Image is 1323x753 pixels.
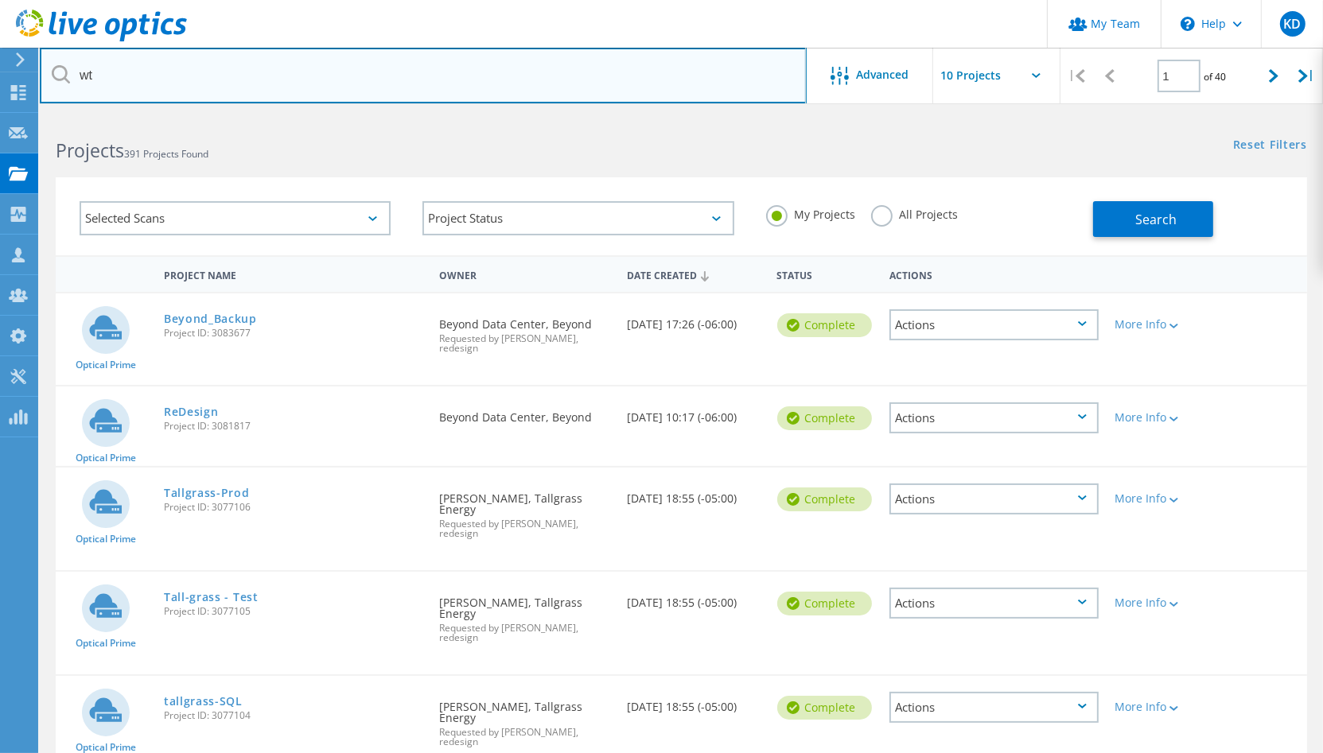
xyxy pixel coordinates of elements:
span: Requested by [PERSON_NAME], redesign [439,623,611,642]
div: Complete [777,696,872,720]
div: More Info [1115,412,1199,423]
div: [PERSON_NAME], Tallgrass Energy [431,572,619,658]
span: Requested by [PERSON_NAME], redesign [439,519,611,538]
div: | [1060,48,1093,104]
div: Beyond Data Center, Beyond [431,386,619,439]
div: [DATE] 10:17 (-06:00) [619,386,769,439]
div: Project Status [422,201,733,235]
label: My Projects [766,205,855,220]
div: Selected Scans [80,201,391,235]
div: [DATE] 17:26 (-06:00) [619,293,769,346]
button: Search [1093,201,1213,237]
div: | [1290,48,1323,104]
div: [DATE] 18:55 (-05:00) [619,676,769,728]
div: More Info [1115,701,1199,712]
span: Requested by [PERSON_NAME], redesign [439,728,611,747]
span: Project ID: 3077106 [164,503,423,512]
div: [DATE] 18:55 (-05:00) [619,468,769,520]
div: More Info [1115,597,1199,608]
div: Complete [777,313,872,337]
div: Actions [889,588,1099,619]
div: [DATE] 18:55 (-05:00) [619,572,769,624]
div: [PERSON_NAME], Tallgrass Energy [431,468,619,554]
div: More Info [1115,319,1199,330]
span: Search [1136,211,1177,228]
span: Advanced [857,69,909,80]
span: Optical Prime [76,743,136,752]
span: of 40 [1204,70,1227,83]
label: All Projects [871,205,958,220]
div: Complete [777,487,872,511]
span: Optical Prime [76,453,136,463]
span: Project ID: 3083677 [164,328,423,338]
span: Project ID: 3077105 [164,607,423,616]
span: 391 Projects Found [124,147,208,161]
a: ReDesign [164,406,219,417]
div: Actions [889,309,1099,340]
span: Optical Prime [76,638,136,648]
div: Actions [889,483,1099,514]
div: More Info [1115,493,1199,504]
a: tallgrass-SQL [164,696,243,707]
div: Status [769,259,882,289]
a: Tallgrass-Prod [164,487,250,499]
svg: \n [1181,17,1195,31]
span: Optical Prime [76,534,136,544]
span: KD [1283,17,1301,30]
div: Actions [881,259,1107,289]
div: Complete [777,406,872,430]
span: Optical Prime [76,360,136,370]
b: Projects [56,138,124,163]
a: Tall-grass - Test [164,592,259,603]
div: Project Name [156,259,431,289]
div: Complete [777,592,872,615]
a: Reset Filters [1233,139,1307,153]
span: Project ID: 3077104 [164,711,423,720]
input: Search projects by name, owner, ID, company, etc [40,48,807,103]
span: Requested by [PERSON_NAME], redesign [439,334,611,353]
a: Live Optics Dashboard [16,33,187,45]
div: Date Created [619,259,769,289]
div: Actions [889,692,1099,723]
div: Beyond Data Center, Beyond [431,293,619,369]
div: Owner [431,259,619,289]
span: Project ID: 3081817 [164,421,423,431]
div: Actions [889,402,1099,433]
a: Beyond_Backup [164,313,257,324]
